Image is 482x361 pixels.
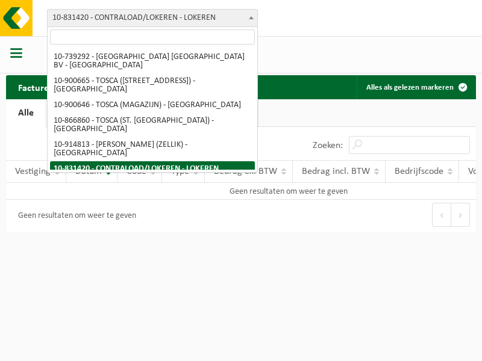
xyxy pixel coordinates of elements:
span: Bedrag incl. BTW [302,167,370,176]
span: Bedrijfscode [395,167,443,176]
a: Factuur [46,99,100,127]
li: 10-914813 - [PERSON_NAME] (ZELLIK) - [GEOGRAPHIC_DATA] [50,137,255,161]
h2: Facturen [6,75,66,99]
span: 10-831420 - CONTRALOAD/LOKEREN - LOKEREN [48,10,257,26]
span: Vestiging [15,167,51,176]
div: Geen resultaten om weer te geven [12,206,136,226]
button: Alles als gelezen markeren [357,75,475,99]
a: Alle [6,99,46,127]
label: Zoeken: [313,141,343,150]
li: 10-831420 - CONTRALOAD/LOKEREN - LOKEREN [50,161,255,177]
span: 10-831420 - CONTRALOAD/LOKEREN - LOKEREN [47,9,258,27]
button: Next [451,203,470,227]
li: 10-900665 - TOSCA ([STREET_ADDRESS]) - [GEOGRAPHIC_DATA] [50,73,255,97]
li: 10-866860 - TOSCA (ST. [GEOGRAPHIC_DATA]) - [GEOGRAPHIC_DATA] [50,113,255,137]
li: 10-739292 - [GEOGRAPHIC_DATA] [GEOGRAPHIC_DATA] BV - [GEOGRAPHIC_DATA] [50,49,255,73]
li: 10-900646 - TOSCA (MAGAZIJN) - [GEOGRAPHIC_DATA] [50,97,255,113]
button: Previous [432,203,451,227]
